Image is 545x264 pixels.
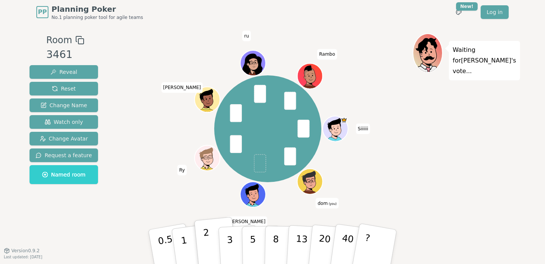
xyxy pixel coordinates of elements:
span: Click to change your name [317,49,337,59]
span: (you) [328,202,337,205]
span: No.1 planning poker tool for agile teams [51,14,143,20]
span: Last updated: [DATE] [4,255,42,259]
span: Change Name [40,102,87,109]
span: Room [46,33,72,47]
button: Change Name [30,98,98,112]
button: Watch only [30,115,98,129]
a: PPPlanning PokerNo.1 planning poker tool for agile teams [36,4,143,20]
span: Reset [52,85,76,92]
span: Click to change your name [226,216,268,227]
button: Click to change your avatar [298,169,322,193]
span: Change Avatar [40,135,88,142]
span: Click to change your name [316,198,338,208]
span: Click to change your name [242,31,251,41]
a: Log in [481,5,509,19]
span: Version 0.9.2 [11,248,40,254]
button: New! [452,5,466,19]
span: Named room [42,171,86,178]
span: Click to change your name [178,165,187,175]
button: Request a feature [30,148,98,162]
span: Reveal [50,68,77,76]
button: Change Avatar [30,132,98,145]
span: Siiiiii is the host [341,117,347,123]
p: Waiting for [PERSON_NAME] 's vote... [453,45,516,77]
span: Click to change your name [356,123,370,134]
button: Named room [30,165,98,184]
span: PP [38,8,47,17]
span: Click to change your name [161,82,203,93]
button: Reveal [30,65,98,79]
button: Version0.9.2 [4,248,40,254]
span: Watch only [45,118,83,126]
button: Reset [30,82,98,95]
span: Request a feature [36,152,92,159]
div: New! [456,2,478,11]
div: 3461 [46,47,84,62]
span: Planning Poker [51,4,143,14]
